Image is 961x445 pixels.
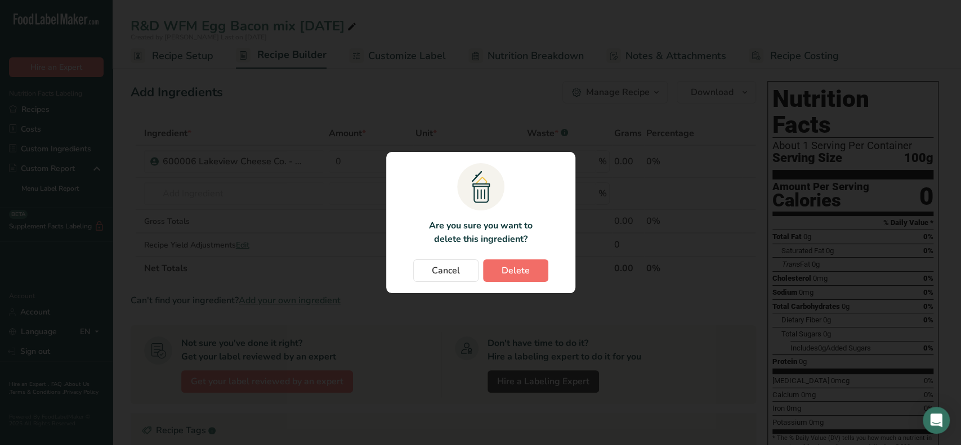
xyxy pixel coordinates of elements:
[923,407,950,434] div: Open Intercom Messenger
[422,219,539,246] p: Are you sure you want to delete this ingredient?
[502,264,530,277] span: Delete
[432,264,460,277] span: Cancel
[483,259,548,282] button: Delete
[413,259,479,282] button: Cancel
